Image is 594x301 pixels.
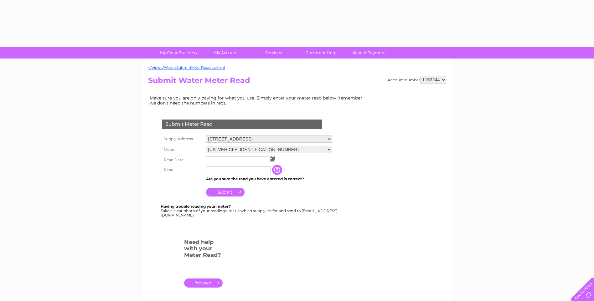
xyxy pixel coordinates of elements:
img: ... [271,156,275,161]
th: Read Date [161,155,204,165]
div: Take a clear photo of your readings, tell us which supply it's for and send to [EMAIL_ADDRESS][DO... [161,204,338,217]
td: Are you sure the read you have entered is correct? [204,175,333,183]
a: My Clear Business [152,47,204,59]
input: Submit [206,188,245,196]
th: Meter [161,144,204,155]
a: ~/Views/Water/SubmitMeterRead.cshtml [148,65,225,70]
div: Account number [388,76,446,84]
a: Services [248,47,299,59]
td: Make sure you are only paying for what you use. Simply enter your meter read below (remember we d... [148,94,367,107]
a: Customer Help [295,47,347,59]
a: Make A Payment [343,47,395,59]
a: My Account [200,47,252,59]
h3: Need help with your Meter Read? [184,238,223,262]
a: . [184,278,223,288]
th: Read [161,165,204,175]
div: Submit Meter Read [162,120,322,129]
b: Having trouble reading your meter? [161,204,231,209]
h2: Submit Water Meter Read [148,76,446,88]
input: Information [272,165,283,175]
th: Supply Address [161,134,204,144]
